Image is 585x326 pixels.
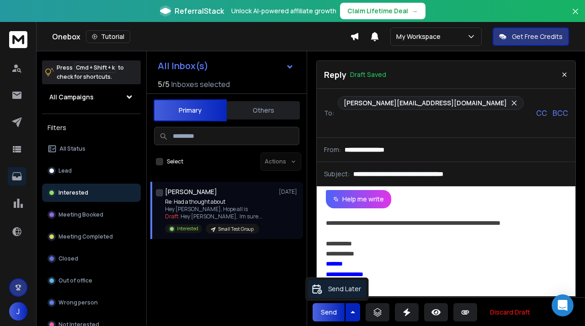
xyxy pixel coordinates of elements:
[412,6,418,16] span: →
[57,63,124,81] p: Press to check for shortcuts.
[324,169,350,179] p: Subject:
[158,79,170,90] span: 5 / 5
[340,3,425,19] button: Claim Lifetime Deal→
[49,92,94,102] h1: All Campaigns
[279,188,299,196] p: [DATE]
[326,190,391,208] button: Help me write
[58,255,78,262] p: Closed
[181,212,262,220] span: Hey [PERSON_NAME], Im sure ...
[52,30,350,43] div: Onebox
[493,27,569,46] button: Get Free Credits
[42,293,141,312] button: Wrong person
[42,206,141,224] button: Meeting Booked
[58,189,88,196] p: Interested
[9,302,27,321] button: J
[569,5,581,27] button: Close banner
[324,145,341,154] p: From:
[344,98,507,108] p: [PERSON_NAME][EMAIL_ADDRESS][DOMAIN_NAME]
[42,88,141,106] button: All Campaigns
[58,277,92,284] p: Out of office
[553,108,568,119] p: BCC
[150,57,301,75] button: All Inbox(s)
[396,32,444,41] p: My Workspace
[324,109,334,118] p: To:
[58,211,103,218] p: Meeting Booked
[350,70,386,79] p: Draft Saved
[58,167,72,174] p: Lead
[165,187,217,196] h1: [PERSON_NAME]
[42,272,141,290] button: Out of office
[165,212,180,220] span: Draft:
[42,140,141,158] button: All Status
[74,62,116,73] span: Cmd + Shift + k
[227,100,300,120] button: Others
[158,61,208,71] h1: All Inbox(s)
[154,99,227,121] button: Primary
[86,30,130,43] button: Tutorial
[42,184,141,202] button: Interested
[536,108,547,119] p: CC
[42,228,141,246] button: Meeting Completed
[313,303,345,321] button: Send
[59,145,85,152] p: All Status
[483,303,537,321] button: Discard Draft
[218,226,254,233] p: Small Test Group
[42,250,141,268] button: Closed
[175,5,224,16] span: ReferralStack
[42,121,141,134] h3: Filters
[328,284,361,293] p: Send Later
[552,294,574,316] div: Open Intercom Messenger
[231,6,336,16] p: Unlock AI-powered affiliate growth
[58,233,113,240] p: Meeting Completed
[167,158,183,165] label: Select
[324,68,346,81] p: Reply
[165,206,262,213] p: Hey [PERSON_NAME], Hope all is
[512,32,563,41] p: Get Free Credits
[58,299,98,306] p: Wrong person
[42,162,141,180] button: Lead
[177,225,198,232] p: Interested
[171,79,230,90] h3: Inboxes selected
[165,198,262,206] p: Re: Had a thought about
